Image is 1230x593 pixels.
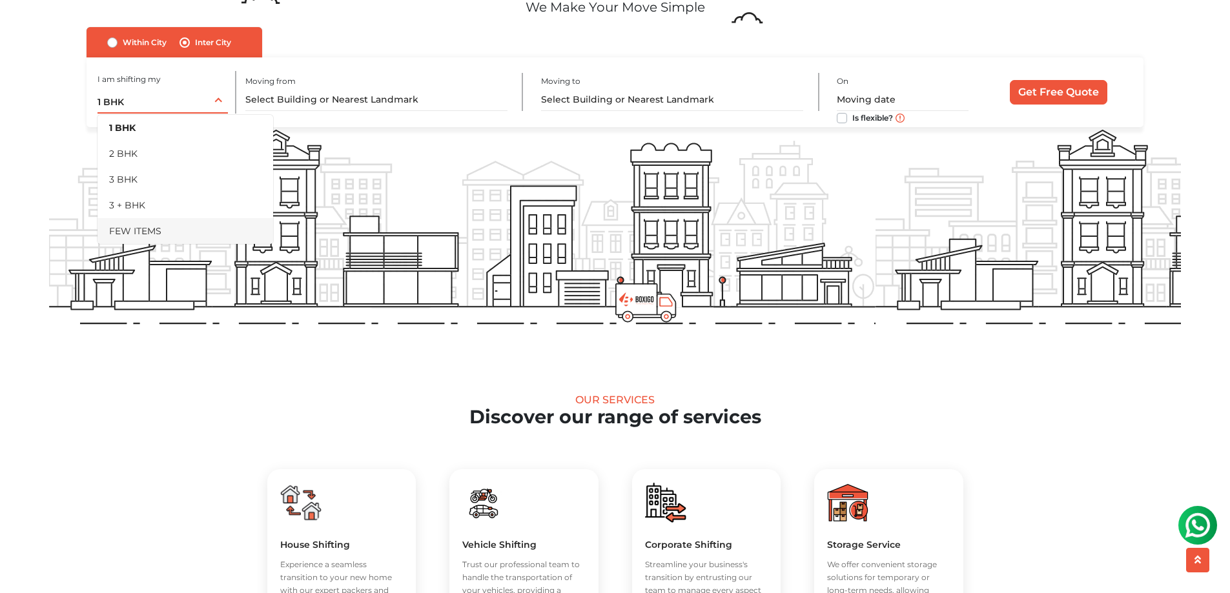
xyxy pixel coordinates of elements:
label: Inter City [195,35,231,50]
img: info [896,114,905,123]
h2: Discover our range of services [49,406,1181,428]
label: Is flexible? [852,110,893,124]
h5: Corporate Shifting [645,539,768,550]
img: whatsapp-icon.svg [13,13,39,39]
img: boxigo_prackers_and_movers_truck [615,283,677,323]
img: boxigo_packers_and_movers_huge_savings [462,482,504,523]
input: Select Building or Nearest Landmark [541,88,803,111]
li: 1 BHK [97,115,273,141]
h5: Storage Service [827,539,950,550]
h5: House Shifting [280,539,404,550]
button: scroll up [1186,548,1209,572]
img: boxigo_packers_and_movers_huge_savings [645,482,686,523]
span: 1 BHK [97,96,124,108]
h5: Vehicle Shifting [462,539,586,550]
div: Our Services [49,394,1181,406]
img: boxigo_packers_and_movers_huge_savings [827,482,868,523]
li: FEW ITEMS [97,218,273,244]
label: Moving from [245,75,296,87]
img: boxigo_packers_and_movers_huge_savings [280,482,322,523]
label: Moving to [541,75,580,87]
input: Select Building or Nearest Landmark [245,88,507,111]
input: Moving date [837,88,969,111]
label: Within City [123,35,167,50]
input: Get Free Quote [1010,80,1107,105]
li: 3 BHK [97,166,273,192]
li: 2 BHK [97,141,273,166]
label: On [837,75,848,87]
li: 3 + BHK [97,192,273,218]
label: I am shifting my [97,74,161,85]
